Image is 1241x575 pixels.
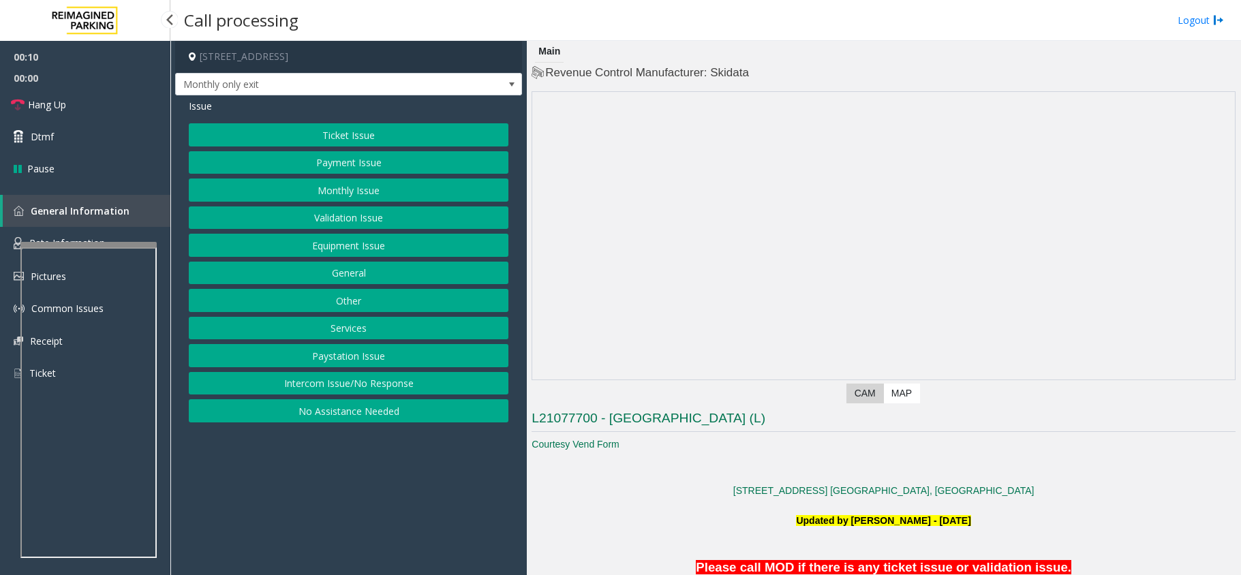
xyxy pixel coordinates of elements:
[177,3,305,37] h3: Call processing
[14,206,24,216] img: 'icon'
[176,74,453,95] span: Monthly only exit
[189,99,212,113] span: Issue
[696,560,1071,574] font: Please call MOD if there is any ticket issue or validation issue.
[1178,13,1224,27] a: Logout
[733,485,1035,496] a: [STREET_ADDRESS] [GEOGRAPHIC_DATA], [GEOGRAPHIC_DATA]
[27,161,55,176] span: Pause
[189,344,508,367] button: Paystation Issue
[189,317,508,340] button: Services
[28,97,66,112] span: Hang Up
[31,129,54,144] span: Dtmf
[29,236,105,249] span: Rate Information
[189,123,508,146] button: Ticket Issue
[14,337,23,345] img: 'icon'
[189,399,508,422] button: No Assistance Needed
[189,372,508,395] button: Intercom Issue/No Response
[189,178,508,202] button: Monthly Issue
[14,237,22,249] img: 'icon'
[532,439,619,450] a: Courtesy Vend Form
[3,195,170,227] a: General Information
[189,206,508,230] button: Validation Issue
[189,262,508,285] button: General
[532,409,1236,432] h3: L21077700 - [GEOGRAPHIC_DATA] (L)
[14,303,25,314] img: 'icon'
[1213,13,1224,27] img: logout
[189,151,508,174] button: Payment Issue
[189,234,508,257] button: Equipment Issue
[14,272,24,281] img: 'icon'
[532,65,1236,81] h4: Revenue Control Manufacturer: Skidata
[535,41,564,63] div: Main
[189,289,508,312] button: Other
[14,367,22,379] img: 'icon'
[796,515,970,526] font: Updated by [PERSON_NAME] - [DATE]
[175,41,522,73] h4: [STREET_ADDRESS]
[883,384,920,403] label: Map
[846,384,884,403] label: CAM
[31,204,129,217] span: General Information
